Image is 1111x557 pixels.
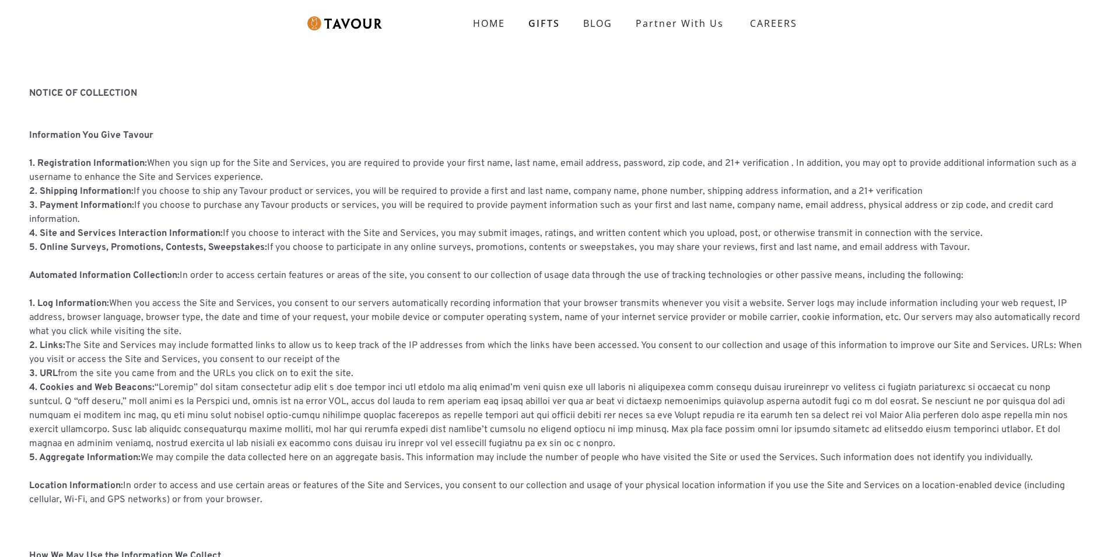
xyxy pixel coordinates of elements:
[624,12,735,35] a: partner with us
[29,242,267,253] strong: 5. Online Surveys, Promotions, Contests, Sweepstakes:
[29,298,109,309] strong: 1. Log Information:
[572,12,624,35] a: BLOG
[29,88,137,99] strong: NOTICE OF COLLECTION ‍
[29,270,180,281] strong: Automated Information Collection:
[29,130,153,141] strong: Information You Give Tavour ‍
[517,12,572,35] a: GIFTS
[29,340,65,351] strong: 2. Links:
[29,452,141,464] strong: 5. Aggregate Information:
[29,186,134,197] strong: 2. Shipping Information:
[29,200,134,211] strong: 3. Payment Information:
[473,17,505,30] strong: HOME
[29,228,223,239] strong: 4. Site and Services Interaction Information:
[29,382,155,394] strong: 4. Cookies and Web Beacons:
[29,480,123,492] strong: Location Information:
[735,7,806,40] a: CAREERS
[461,12,517,35] a: HOME
[750,12,797,35] strong: CAREERS
[29,368,58,380] strong: 3. URL
[29,158,147,169] strong: 1. Registration Information:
